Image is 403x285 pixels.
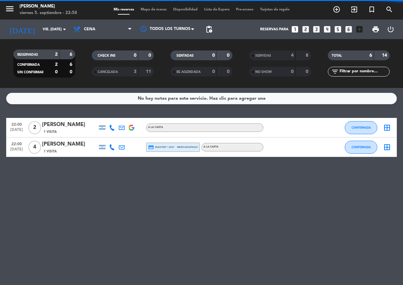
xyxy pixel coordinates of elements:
[44,129,57,135] span: 1 Visita
[255,54,271,57] span: SERVIDAS
[352,126,371,129] span: CONFIRMADA
[17,63,40,66] span: CONFIRMADA
[291,25,299,34] i: looks_one
[55,70,58,74] strong: 0
[98,54,116,57] span: CHECK INS
[205,25,213,33] span: pending_actions
[5,22,39,36] i: [DATE]
[138,95,266,102] div: No hay notas para este servicio. Haz clic para agregar una
[352,145,371,149] span: CONFIRMADA
[176,70,201,74] span: RE AGENDADA
[148,144,174,150] span: master * 3107
[55,62,58,67] strong: 2
[8,147,25,155] span: [DATE]
[212,69,215,74] strong: 0
[8,128,25,135] span: [DATE]
[383,124,391,132] i: border_all
[170,8,201,11] span: Disponibilidad
[345,121,377,134] button: CONFIRMADA
[20,10,77,16] div: viernes 5. septiembre - 22:58
[148,53,152,58] strong: 0
[227,53,231,58] strong: 0
[255,70,272,74] span: NO SHOW
[312,25,321,34] i: looks_3
[333,6,340,13] i: add_circle_outline
[257,8,293,11] span: Tarjetas de regalo
[42,121,97,129] div: [PERSON_NAME]
[84,27,95,32] span: Cena
[5,4,15,14] i: menu
[42,140,97,149] div: [PERSON_NAME]
[44,149,57,154] span: 1 Visita
[148,126,163,129] span: A LA CARTA
[306,69,310,74] strong: 0
[134,53,136,58] strong: 0
[345,141,377,154] button: CONFIRMADA
[260,27,288,32] span: Reservas para
[350,6,358,13] i: exit_to_app
[28,141,41,154] span: 4
[339,68,389,75] input: Filtrar por nombre...
[233,8,257,11] span: Pre-acceso
[291,53,294,58] strong: 4
[148,144,154,150] i: credit_card
[8,140,25,147] span: 22:00
[55,52,58,57] strong: 2
[383,20,398,39] div: LOG OUT
[323,25,331,34] i: looks_4
[177,145,198,149] span: mercadopago
[8,120,25,128] span: 22:00
[20,3,77,10] div: [PERSON_NAME]
[137,8,170,11] span: Mapa de mesas
[176,54,194,57] span: SENTADAS
[17,71,43,74] span: SIN CONFIRMAR
[28,121,41,134] span: 2
[61,25,68,33] i: arrow_drop_down
[227,69,231,74] strong: 0
[331,68,339,76] i: filter_list
[70,70,74,74] strong: 0
[334,25,342,34] i: looks_5
[301,25,310,34] i: looks_two
[387,25,395,33] i: power_settings_new
[70,62,74,67] strong: 6
[344,25,353,34] i: looks_6
[383,143,391,151] i: border_all
[382,53,388,58] strong: 14
[5,4,15,16] button: menu
[332,54,342,57] span: TOTAL
[368,6,376,13] i: turned_in_not
[70,52,74,57] strong: 6
[17,53,38,56] span: RESERVADAS
[129,125,134,131] img: google-logo.png
[291,69,294,74] strong: 0
[369,53,372,58] strong: 6
[203,146,218,148] span: A LA CARTA
[110,8,137,11] span: Mis reservas
[372,25,380,33] span: print
[212,53,215,58] strong: 0
[306,53,310,58] strong: 8
[146,69,152,74] strong: 11
[385,6,393,13] i: search
[98,70,118,74] span: CANCELADA
[134,69,136,74] strong: 3
[201,8,233,11] span: Lista de Espera
[355,25,364,34] i: add_box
